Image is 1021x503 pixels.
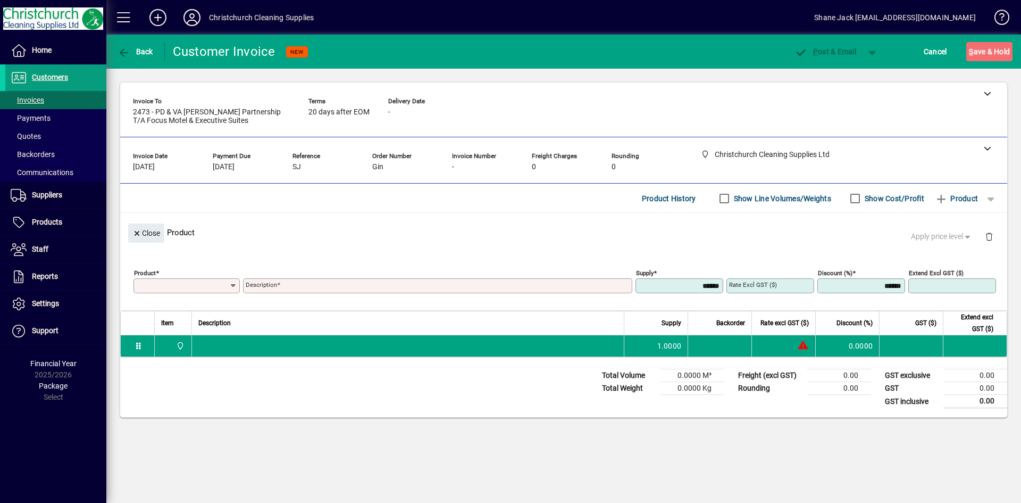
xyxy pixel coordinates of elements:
span: ave & Hold [969,43,1010,60]
button: Post & Email [789,42,861,61]
span: 2473 - PD & VA [PERSON_NAME] Partnership T/A Focus Motel & Executive Suites [133,108,292,125]
span: Gin [372,163,383,171]
span: Payments [11,114,51,122]
td: 0.0000 [815,335,879,357]
span: Customers [32,73,68,81]
span: Close [132,225,160,242]
span: [DATE] [133,163,155,171]
app-page-header-button: Back [106,42,165,61]
span: - [452,163,454,171]
button: Profile [175,8,209,27]
span: Reports [32,272,58,281]
button: Apply price level [907,227,977,246]
a: Suppliers [5,182,106,209]
div: Customer Invoice [173,43,275,60]
span: GST ($) [915,317,936,329]
button: Close [128,224,164,243]
span: 1.0000 [657,341,682,351]
span: ost & Email [794,47,856,56]
span: Staff [32,245,48,253]
span: Supply [662,317,681,329]
div: Christchurch Cleaning Supplies [209,9,314,26]
a: Home [5,37,106,64]
span: Cancel [924,43,947,60]
a: Support [5,318,106,344]
td: 0.0000 M³ [660,369,724,382]
span: Description [198,317,231,329]
span: Discount (%) [836,317,873,329]
span: - [388,108,390,117]
span: Financial Year [30,359,77,368]
a: Invoices [5,91,106,109]
span: Extend excl GST ($) [950,311,993,335]
app-page-header-button: Delete [976,232,1002,241]
td: 0.00 [943,369,1007,382]
button: Back [115,42,156,61]
span: Support [32,326,58,335]
span: Settings [32,299,59,308]
mat-label: Rate excl GST ($) [729,281,777,288]
td: Rounding [733,382,807,395]
label: Show Cost/Profit [863,193,924,204]
mat-label: Supply [636,269,654,277]
td: Total Volume [597,369,660,382]
button: Cancel [921,42,950,61]
mat-label: Discount (%) [818,269,852,277]
a: Backorders [5,145,106,163]
span: Back [118,47,153,56]
button: Save & Hold [966,42,1012,61]
a: Staff [5,236,106,263]
span: Package [39,382,68,390]
td: GST inclusive [880,395,943,408]
td: 0.00 [943,395,1007,408]
td: GST [880,382,943,395]
span: Communications [11,168,73,177]
a: Knowledge Base [986,2,1008,37]
span: Christchurch Cleaning Supplies Ltd [173,340,186,352]
div: Product [120,213,1007,252]
button: Delete [976,224,1002,249]
span: [DATE] [213,163,235,171]
td: 0.00 [943,382,1007,395]
mat-label: Extend excl GST ($) [909,269,964,277]
a: Communications [5,163,106,182]
mat-label: Description [246,281,277,288]
a: Settings [5,291,106,317]
a: Quotes [5,127,106,145]
a: Reports [5,263,106,290]
span: Apply price level [911,231,973,242]
span: Products [32,218,62,226]
span: NEW [290,48,304,55]
app-page-header-button: Close [125,228,167,237]
button: Add [141,8,175,27]
span: Item [161,317,174,329]
td: 0.0000 Kg [660,382,724,395]
span: Invoices [11,96,44,104]
span: Backorders [11,150,55,159]
td: 0.00 [807,382,871,395]
span: Rate excl GST ($) [760,317,809,329]
span: 0 [532,163,536,171]
span: Backorder [716,317,745,329]
span: 0 [612,163,616,171]
td: 0.00 [807,369,871,382]
span: S [969,47,973,56]
button: Product History [638,189,700,208]
a: Payments [5,109,106,127]
span: SJ [292,163,301,171]
a: Products [5,209,106,236]
mat-label: Product [134,269,156,277]
td: Freight (excl GST) [733,369,807,382]
span: P [813,47,818,56]
td: Total Weight [597,382,660,395]
span: Suppliers [32,191,62,199]
label: Show Line Volumes/Weights [732,193,831,204]
span: Product History [642,190,696,207]
div: Shane Jack [EMAIL_ADDRESS][DOMAIN_NAME] [814,9,976,26]
span: Home [32,46,52,54]
span: Quotes [11,132,41,141]
td: GST exclusive [880,369,943,382]
span: 20 days after EOM [308,108,370,117]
